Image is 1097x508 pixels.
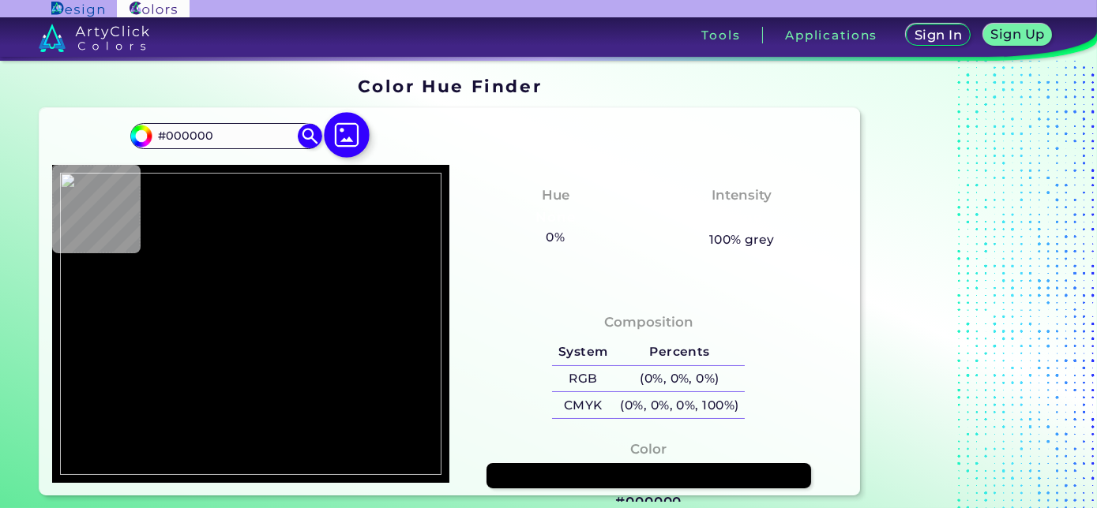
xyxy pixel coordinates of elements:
h3: None [529,208,582,227]
img: logo_artyclick_colors_white.svg [39,24,150,52]
h5: RGB [552,366,614,392]
input: type color.. [152,125,299,147]
a: Sign Up [982,24,1054,47]
h3: Applications [785,29,877,41]
h5: 100% grey [709,230,775,250]
h4: Intensity [712,184,772,207]
img: ArtyClick Design logo [51,2,104,17]
h3: None [716,208,768,227]
h5: Sign In [914,28,963,42]
img: bb3300f5-1c96-4c9a-b377-90b21d1a2b4d [60,173,442,475]
h3: Tools [701,29,740,41]
h5: (0%, 0%, 0%) [614,366,746,392]
h4: Composition [604,311,693,334]
h5: Sign Up [990,28,1045,41]
iframe: Advertisement [866,71,1064,502]
img: icon search [298,124,321,148]
h5: (0%, 0%, 0%, 100%) [614,392,746,418]
img: icon picture [324,112,370,158]
h1: Color Hue Finder [358,74,542,98]
h4: Color [630,438,667,461]
h5: Percents [614,339,746,365]
h5: 0% [540,227,571,248]
h5: System [552,339,614,365]
h5: CMYK [552,392,614,418]
a: Sign In [905,24,971,47]
h4: Hue [542,184,569,207]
